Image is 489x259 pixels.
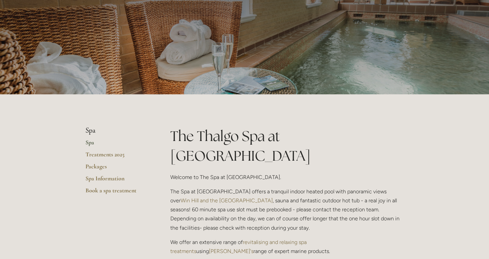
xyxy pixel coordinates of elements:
[181,197,273,204] a: Win Hill and the [GEOGRAPHIC_DATA]
[85,187,149,199] a: Book a spa treatment
[85,139,149,151] a: Spa
[170,238,404,256] p: We offer an extensive range of using range of expert marine products.
[85,151,149,163] a: Treatments 2025
[85,126,149,135] li: Spa
[170,187,404,232] p: The Spa at [GEOGRAPHIC_DATA] offers a tranquil indoor heated pool with panoramic views over , sau...
[85,175,149,187] a: Spa Information
[85,163,149,175] a: Packages
[209,248,253,254] a: [PERSON_NAME]'s
[170,173,404,182] p: Welcome to The Spa at [GEOGRAPHIC_DATA].
[170,126,404,166] h1: The Thalgo Spa at [GEOGRAPHIC_DATA]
